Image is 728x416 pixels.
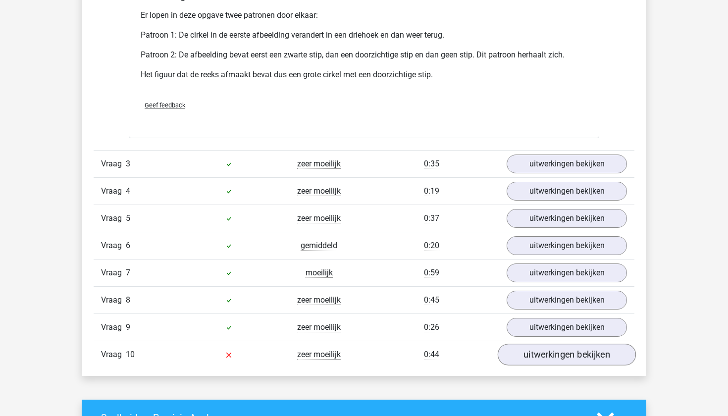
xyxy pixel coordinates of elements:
p: Patroon 2: De afbeelding bevat eerst een zwarte stip, dan een doorzichtige stip en dan geen stip.... [141,49,587,61]
span: Vraag [101,294,126,306]
span: 7 [126,268,130,277]
span: 0:35 [424,159,439,169]
span: 0:44 [424,350,439,360]
a: uitwerkingen bekijken [507,209,627,228]
span: 3 [126,159,130,168]
span: 4 [126,186,130,196]
span: 0:37 [424,213,439,223]
span: Vraag [101,158,126,170]
a: uitwerkingen bekijken [507,318,627,337]
p: Er lopen in deze opgave twee patronen door elkaar: [141,9,587,21]
span: 5 [126,213,130,223]
span: zeer moeilijk [297,322,341,332]
a: uitwerkingen bekijken [498,344,636,365]
span: Vraag [101,321,126,333]
a: uitwerkingen bekijken [507,236,627,255]
span: 0:19 [424,186,439,196]
span: 0:26 [424,322,439,332]
span: 6 [126,241,130,250]
span: Vraag [101,185,126,197]
span: gemiddeld [301,241,337,251]
span: 10 [126,350,135,359]
p: Patroon 1: De cirkel in de eerste afbeelding verandert in een driehoek en dan weer terug. [141,29,587,41]
span: Geef feedback [145,102,185,109]
a: uitwerkingen bekijken [507,155,627,173]
a: uitwerkingen bekijken [507,291,627,310]
span: 0:59 [424,268,439,278]
span: Vraag [101,349,126,361]
span: zeer moeilijk [297,295,341,305]
span: Vraag [101,240,126,252]
p: Het figuur dat de reeks afmaakt bevat dus een grote cirkel met een doorzichtige stip. [141,69,587,81]
span: Vraag [101,267,126,279]
span: 9 [126,322,130,332]
span: moeilijk [306,268,333,278]
span: zeer moeilijk [297,350,341,360]
a: uitwerkingen bekijken [507,182,627,201]
span: 8 [126,295,130,305]
span: Vraag [101,212,126,224]
span: zeer moeilijk [297,159,341,169]
span: 0:20 [424,241,439,251]
a: uitwerkingen bekijken [507,263,627,282]
span: 0:45 [424,295,439,305]
span: zeer moeilijk [297,186,341,196]
span: zeer moeilijk [297,213,341,223]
